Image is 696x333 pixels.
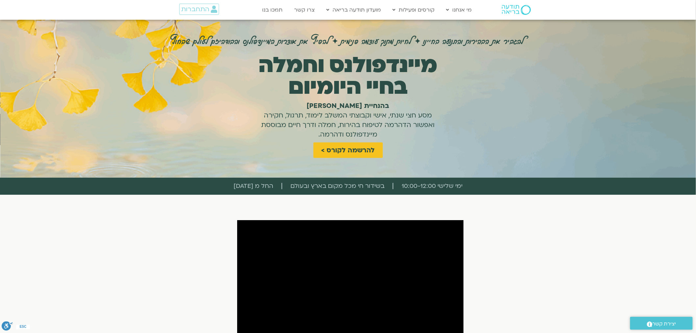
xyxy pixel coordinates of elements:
[630,317,693,330] a: יצירת קשר
[256,101,440,139] h1: מסע חצי שנתי, אישי וקבוצתי המשלב לימוד, תרגול, חקירה ואפשור הדהרמה לטיפוח בהירות, חמלה ודרך חיים ...
[389,4,438,16] a: קורסים ופעילות
[181,6,209,13] span: התחברות
[502,5,531,15] img: תודעה בריאה
[321,146,375,154] span: להרשמה לקורס >
[171,33,525,48] h6: להגביר את הבהירות והתנועה בחיינו ✦ לחיות מתוך עוצמה פנימית ✦ להפיץ את אוצרות המיינדפולנס והבודהיז...
[234,181,273,192] span: החל מ [DATE]​
[249,54,447,98] h1: מיינדפולנס וחמלה בחיי היומיום
[290,181,385,192] span: בשידור חי מכל מקום בארץ ובעולם
[307,101,389,110] b: בהנחיית [PERSON_NAME]
[179,4,219,15] a: התחברות
[259,4,286,16] a: תמכו בנו
[653,320,676,328] span: יצירת קשר
[402,181,462,192] span: ימי שלישי 10:00-12:00
[443,4,475,16] a: מי אנחנו
[291,4,318,16] a: צרו קשר
[313,142,383,158] a: להרשמה לקורס >
[323,4,385,16] a: מועדון תודעה בריאה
